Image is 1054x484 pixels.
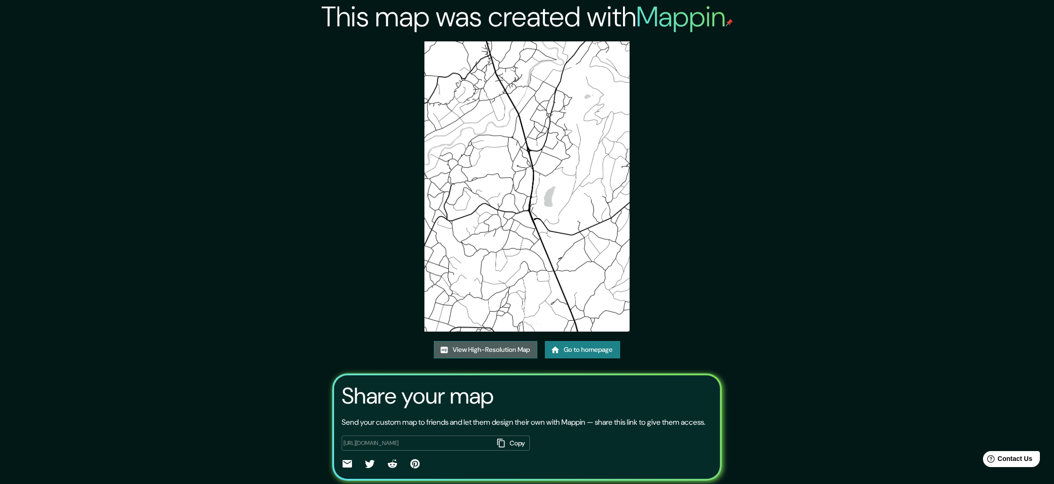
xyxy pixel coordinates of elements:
[342,417,705,428] p: Send your custom map to friends and let them design their own with Mappin — share this link to gi...
[545,341,620,358] a: Go to homepage
[493,436,530,451] button: Copy
[726,19,733,26] img: mappin-pin
[434,341,537,358] a: View High-Resolution Map
[342,383,494,409] h3: Share your map
[424,41,630,332] img: created-map
[970,447,1044,474] iframe: Help widget launcher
